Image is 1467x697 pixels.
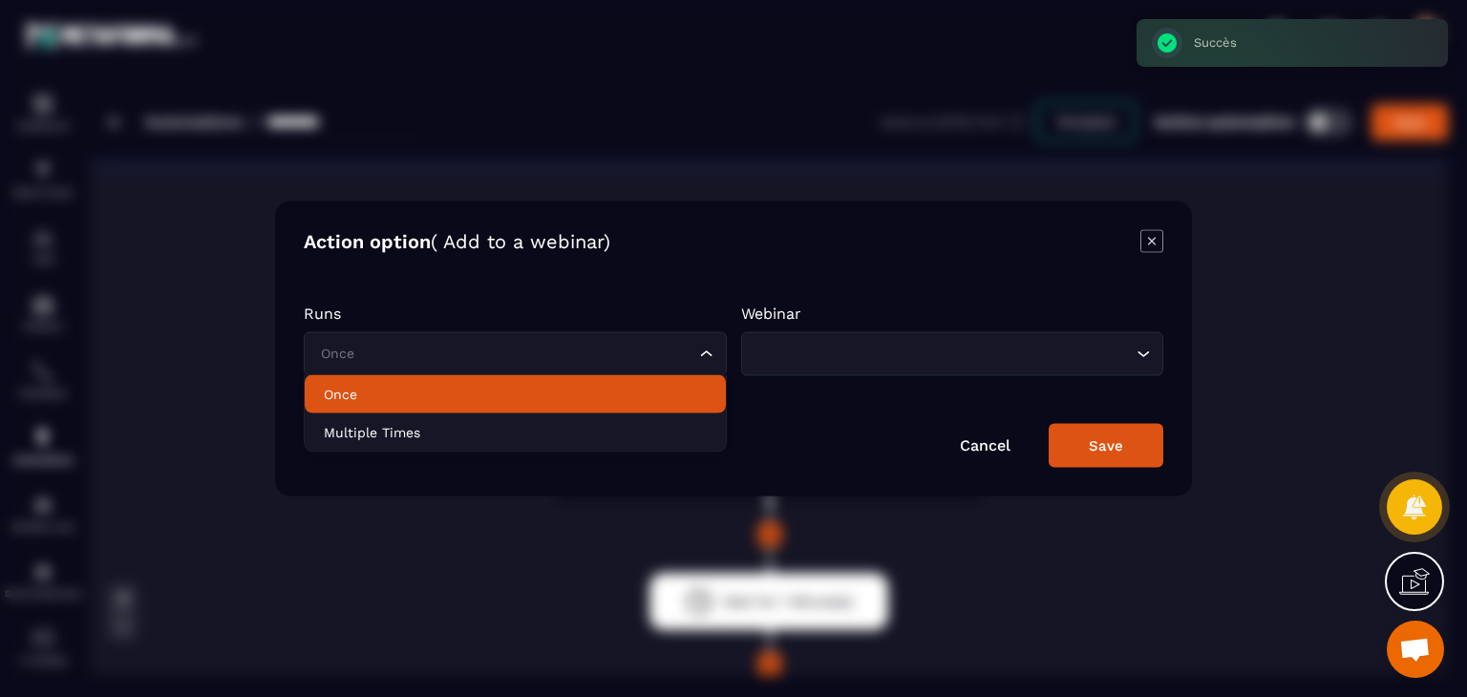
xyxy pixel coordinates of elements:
[431,230,610,253] span: ( Add to a webinar)
[316,344,695,365] input: Search for option
[741,305,1164,323] p: Webinar
[304,332,727,376] div: Search for option
[1387,621,1444,678] a: Mở cuộc trò chuyện
[304,230,610,257] h4: Action option
[304,305,727,323] p: Runs
[1049,424,1163,468] button: Save
[1089,437,1123,454] div: Save
[960,436,1010,454] a: Cancel
[741,332,1164,376] div: Search for option
[324,385,707,404] p: Once
[754,344,1133,365] input: Search for option
[324,423,707,442] p: Multiple Times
